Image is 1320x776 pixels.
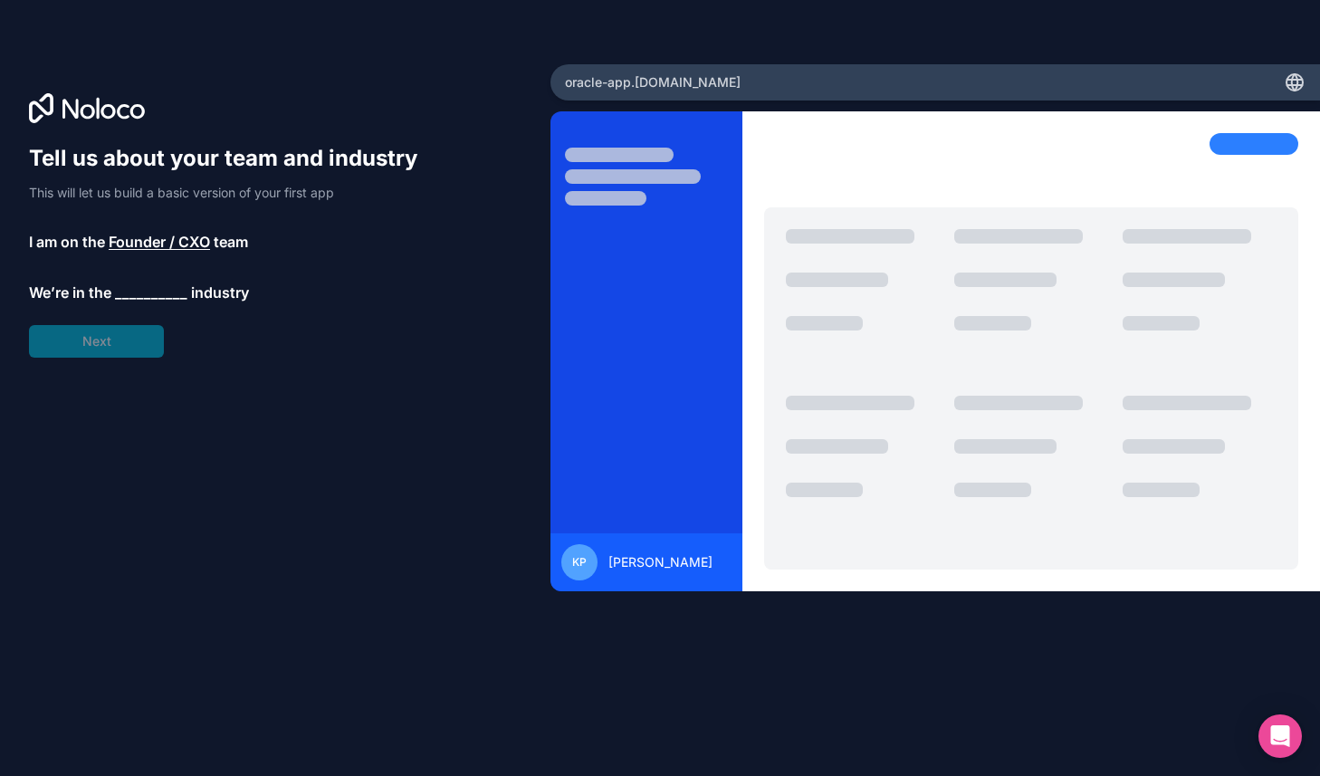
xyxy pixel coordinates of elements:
div: Open Intercom Messenger [1258,714,1302,758]
span: team [214,231,248,253]
span: Founder / CXO [109,231,210,253]
span: [PERSON_NAME] [608,553,713,571]
span: KP [572,555,587,570]
span: I am on the [29,231,105,253]
h1: Tell us about your team and industry [29,144,435,173]
span: __________ [115,282,187,303]
span: industry [191,282,249,303]
span: We’re in the [29,282,111,303]
span: oracle-app .[DOMAIN_NAME] [565,73,741,91]
p: This will let us build a basic version of your first app [29,184,435,202]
